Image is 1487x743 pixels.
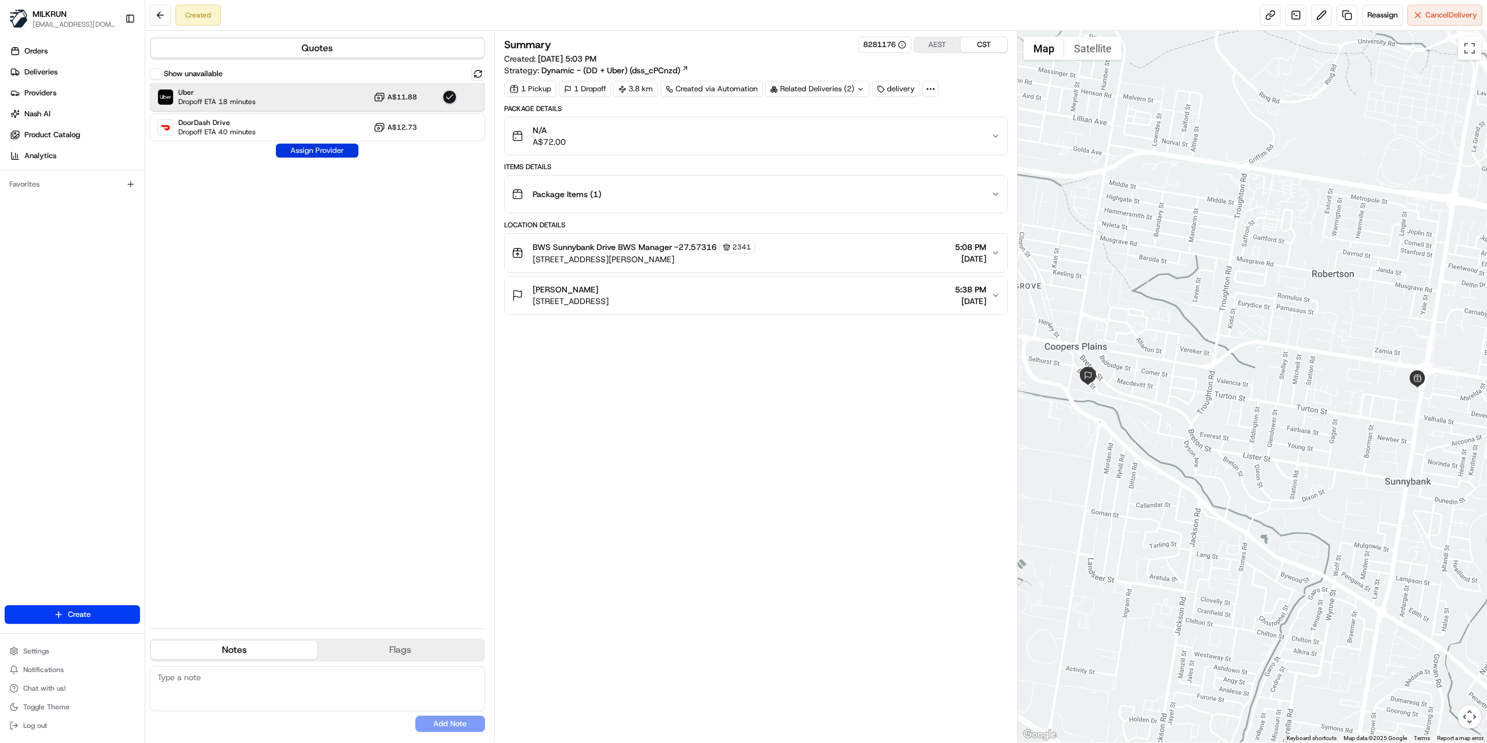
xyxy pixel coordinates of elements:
[1437,735,1484,741] a: Report a map error
[1407,5,1482,26] button: CancelDelivery
[24,88,56,98] span: Providers
[5,175,140,194] div: Favorites
[1425,10,1477,20] span: Cancel Delivery
[5,147,145,165] a: Analytics
[504,162,1008,172] div: Items Details
[955,284,986,295] span: 5:38 PM
[533,284,598,295] span: [PERSON_NAME]
[387,92,417,102] span: A$11.88
[5,680,140,696] button: Chat with us!
[178,127,256,137] span: Dropoff ETA 40 minutes
[505,234,1007,272] button: BWS Sunnybank Drive BWS Manager -27.573162341[STREET_ADDRESS][PERSON_NAME]5:08 PM[DATE]
[961,37,1007,52] button: CST
[955,253,986,265] span: [DATE]
[24,130,80,140] span: Product Catalog
[541,65,689,76] a: Dynamic - (DD + Uber) (dss_cPCnzd)
[24,46,48,56] span: Orders
[1362,5,1403,26] button: Reassign
[533,136,566,148] span: A$72.00
[533,188,601,200] span: Package Items ( 1 )
[5,662,140,678] button: Notifications
[387,123,417,132] span: A$12.73
[504,81,556,97] div: 1 Pickup
[317,641,483,659] button: Flags
[1021,727,1059,742] img: Google
[5,63,145,81] a: Deliveries
[1458,37,1481,60] button: Toggle fullscreen view
[955,295,986,307] span: [DATE]
[914,37,961,52] button: AEST
[24,67,58,77] span: Deliveries
[23,665,64,674] span: Notifications
[505,117,1007,155] button: N/AA$72.00
[23,646,49,656] span: Settings
[5,717,140,734] button: Log out
[1023,37,1064,60] button: Show street map
[373,122,417,133] button: A$12.73
[33,8,67,20] button: MILKRUN
[5,126,145,144] a: Product Catalog
[5,643,140,659] button: Settings
[1414,735,1430,741] a: Terms
[5,605,140,624] button: Create
[863,40,906,50] button: 8281176
[765,81,870,97] div: Related Deliveries (2)
[5,84,145,102] a: Providers
[505,277,1007,314] button: [PERSON_NAME][STREET_ADDRESS]5:38 PM[DATE]
[276,144,358,158] button: Assign Provider
[9,9,28,28] img: MILKRUN
[23,721,47,730] span: Log out
[151,641,317,659] button: Notes
[872,81,920,97] div: delivery
[538,53,597,64] span: [DATE] 5:03 PM
[504,65,689,76] div: Strategy:
[533,124,566,136] span: N/A
[24,109,51,119] span: Nash AI
[178,88,256,97] span: Uber
[533,295,609,307] span: [STREET_ADDRESS]
[158,120,173,135] img: DoorDash Drive
[1287,734,1337,742] button: Keyboard shortcuts
[5,105,145,123] a: Nash AI
[178,97,256,106] span: Dropoff ETA 18 minutes
[164,69,222,79] label: Show unavailable
[1367,10,1398,20] span: Reassign
[613,81,658,97] div: 3.8 km
[24,151,56,161] span: Analytics
[23,684,66,693] span: Chat with us!
[660,81,763,97] a: Created via Automation
[504,53,597,65] span: Created:
[559,81,611,97] div: 1 Dropoff
[541,65,680,76] span: Dynamic - (DD + Uber) (dss_cPCnzd)
[5,42,145,60] a: Orders
[504,104,1008,113] div: Package Details
[373,91,417,103] button: A$11.88
[151,39,484,58] button: Quotes
[5,5,120,33] button: MILKRUNMILKRUN[EMAIL_ADDRESS][DOMAIN_NAME]
[1344,735,1407,741] span: Map data ©2025 Google
[533,253,755,265] span: [STREET_ADDRESS][PERSON_NAME]
[955,241,986,253] span: 5:08 PM
[5,699,140,715] button: Toggle Theme
[158,90,173,105] img: Uber
[505,176,1007,213] button: Package Items (1)
[33,20,116,29] button: [EMAIL_ADDRESS][DOMAIN_NAME]
[1458,705,1481,728] button: Map camera controls
[68,609,91,620] span: Create
[732,242,751,252] span: 2341
[1021,727,1059,742] a: Open this area in Google Maps (opens a new window)
[1064,37,1122,60] button: Show satellite imagery
[533,241,717,253] span: BWS Sunnybank Drive BWS Manager -27.57316
[504,220,1008,230] div: Location Details
[504,40,551,50] h3: Summary
[23,702,70,712] span: Toggle Theme
[178,118,256,127] span: DoorDash Drive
